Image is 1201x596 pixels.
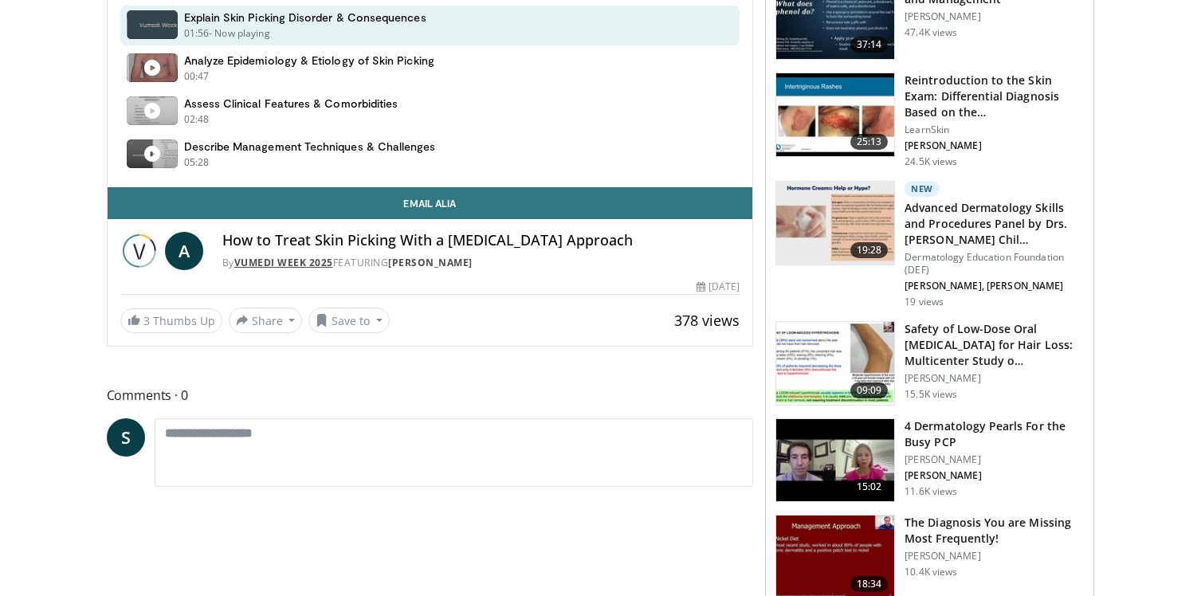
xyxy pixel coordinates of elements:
[775,321,1084,406] a: 09:09 Safety of Low-Dose Oral [MEDICAL_DATA] for Hair Loss: Multicenter Study o… [PERSON_NAME] 15...
[229,308,303,333] button: Share
[184,53,434,68] h4: Analyze Epidemiology & Etiology of Skin Picking
[850,576,889,592] span: 18:34
[905,321,1084,369] h3: Safety of Low-Dose Oral [MEDICAL_DATA] for Hair Loss: Multicenter Study o…
[850,382,889,398] span: 09:09
[120,232,159,270] img: Vumedi Week 2025
[905,372,1084,385] p: [PERSON_NAME]
[850,134,889,150] span: 25:13
[184,10,426,25] h4: Explain Skin Picking Disorder & Consequences
[776,322,894,405] img: 83a686ce-4f43-4faf-a3e0-1f3ad054bd57.150x105_q85_crop-smart_upscale.jpg
[850,242,889,258] span: 19:28
[776,419,894,502] img: 04c704bc-886d-4395-b463-610399d2ca6d.150x105_q85_crop-smart_upscale.jpg
[905,550,1084,563] p: [PERSON_NAME]
[308,308,390,333] button: Save to
[775,181,1084,308] a: 19:28 New Advanced Dermatology Skills and Procedures Panel by Drs. [PERSON_NAME] Chil… Dermatolog...
[905,10,1084,23] p: [PERSON_NAME]
[905,200,1084,248] h3: Advanced Dermatology Skills and Procedures Panel by Drs. [PERSON_NAME] Chil…
[209,26,270,41] p: - Now playing
[905,515,1084,547] h3: The Diagnosis You are Missing Most Frequently!
[905,296,944,308] p: 19 views
[905,251,1084,276] p: Dermatology Education Foundation (DEF)
[184,26,210,41] p: 01:56
[905,453,1084,466] p: [PERSON_NAME]
[905,566,957,578] p: 10.4K views
[775,418,1084,503] a: 15:02 4 Dermatology Pearls For the Busy PCP [PERSON_NAME] [PERSON_NAME] 11.6K views
[108,187,753,219] a: Email Alia
[905,73,1084,120] h3: Reintroduction to the Skin Exam: Differential Diagnosis Based on the…
[905,388,957,401] p: 15.5K views
[905,26,957,39] p: 47.4K views
[184,69,210,84] p: 00:47
[222,256,740,270] div: By FEATURING
[697,280,740,294] div: [DATE]
[184,139,436,154] h4: Describe Management Techniques & Challenges
[107,385,754,406] span: Comments 0
[776,73,894,156] img: 022c50fb-a848-4cac-a9d8-ea0906b33a1b.150x105_q85_crop-smart_upscale.jpg
[184,112,210,127] p: 02:48
[905,469,1084,482] p: [PERSON_NAME]
[905,124,1084,136] p: LearnSkin
[850,37,889,53] span: 37:14
[905,280,1084,292] p: [PERSON_NAME], [PERSON_NAME]
[222,232,740,249] h4: How to Treat Skin Picking With a [MEDICAL_DATA] Approach
[143,313,150,328] span: 3
[184,96,398,111] h4: Assess Clinical Features & Comorbidities
[905,181,940,197] p: New
[120,308,222,333] a: 3 Thumbs Up
[165,232,203,270] a: A
[775,73,1084,168] a: 25:13 Reintroduction to the Skin Exam: Differential Diagnosis Based on the… LearnSkin [PERSON_NAM...
[905,418,1084,450] h3: 4 Dermatology Pearls For the Busy PCP
[184,155,210,170] p: 05:28
[905,155,957,168] p: 24.5K views
[388,256,473,269] a: [PERSON_NAME]
[234,256,333,269] a: Vumedi Week 2025
[107,418,145,457] a: S
[850,479,889,495] span: 15:02
[776,182,894,265] img: dd29cf01-09ec-4981-864e-72915a94473e.150x105_q85_crop-smart_upscale.jpg
[905,485,957,498] p: 11.6K views
[905,139,1084,152] p: [PERSON_NAME]
[674,311,740,330] span: 378 views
